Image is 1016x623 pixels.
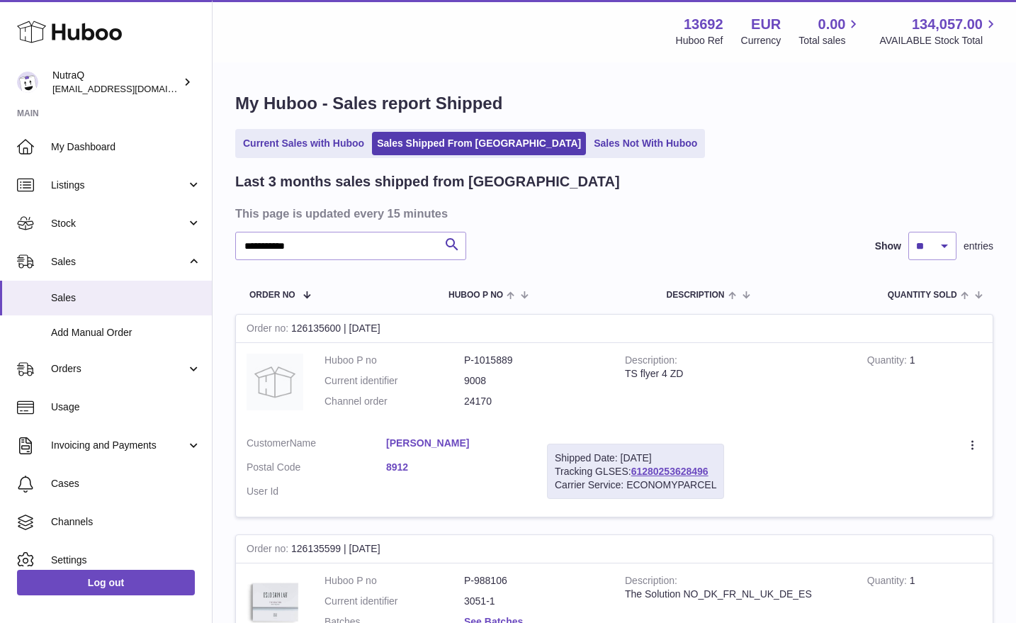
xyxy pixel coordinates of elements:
span: Usage [51,400,201,414]
span: Sales [51,255,186,269]
dd: P-988106 [464,574,604,588]
dt: User Id [247,485,386,498]
a: Sales Not With Huboo [589,132,702,155]
a: Sales Shipped From [GEOGRAPHIC_DATA] [372,132,586,155]
span: Order No [249,291,295,300]
dd: 9008 [464,374,604,388]
td: 1 [857,343,993,426]
img: log@nutraq.com [17,72,38,93]
div: 126135600 | [DATE] [236,315,993,343]
dt: Huboo P no [324,574,464,588]
strong: Order no [247,543,291,558]
strong: Description [625,575,677,590]
span: [EMAIL_ADDRESS][DOMAIN_NAME] [52,83,208,94]
dt: Channel order [324,395,464,408]
span: Stock [51,217,186,230]
span: Total sales [798,34,862,47]
a: 8912 [386,461,526,474]
strong: Quantity [867,575,910,590]
a: Current Sales with Huboo [238,132,369,155]
div: NutraQ [52,69,180,96]
span: Listings [51,179,186,192]
div: Shipped Date: [DATE] [555,451,716,465]
strong: Description [625,354,677,369]
dd: 24170 [464,395,604,408]
strong: Order no [247,322,291,337]
a: 134,057.00 AVAILABLE Stock Total [879,15,999,47]
span: Description [666,291,724,300]
dd: 3051-1 [464,595,604,608]
dt: Name [247,437,386,454]
div: Tracking GLSES: [547,444,724,500]
strong: 13692 [684,15,723,34]
a: 61280253628496 [631,466,709,477]
h2: Last 3 months sales shipped from [GEOGRAPHIC_DATA] [235,172,620,191]
a: 0.00 Total sales [798,15,862,47]
span: Sales [51,291,201,305]
div: Carrier Service: ECONOMYPARCEL [555,478,716,492]
span: Quantity Sold [888,291,957,300]
div: TS flyer 4 ZD [625,367,846,381]
strong: EUR [751,15,781,34]
span: Cases [51,477,201,490]
dt: Huboo P no [324,354,464,367]
dt: Current identifier [324,374,464,388]
span: My Dashboard [51,140,201,154]
span: Channels [51,515,201,529]
div: The Solution NO_DK_FR_NL_UK_DE_ES [625,588,846,601]
label: Show [875,240,901,253]
span: Add Manual Order [51,326,201,339]
span: AVAILABLE Stock Total [879,34,999,47]
div: 126135599 | [DATE] [236,535,993,563]
span: Orders [51,362,186,376]
h1: My Huboo - Sales report Shipped [235,92,993,115]
img: no-photo.jpg [247,354,303,410]
span: Huboo P no [448,291,503,300]
h3: This page is updated every 15 minutes [235,206,990,221]
a: Log out [17,570,195,595]
span: entries [964,240,993,253]
span: 134,057.00 [912,15,983,34]
span: Customer [247,437,290,449]
span: Invoicing and Payments [51,439,186,452]
dd: P-1015889 [464,354,604,367]
dt: Postal Code [247,461,386,478]
div: Huboo Ref [676,34,723,47]
dt: Current identifier [324,595,464,608]
strong: Quantity [867,354,910,369]
span: Settings [51,554,201,567]
span: 0.00 [818,15,846,34]
div: Currency [741,34,781,47]
a: [PERSON_NAME] [386,437,526,450]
